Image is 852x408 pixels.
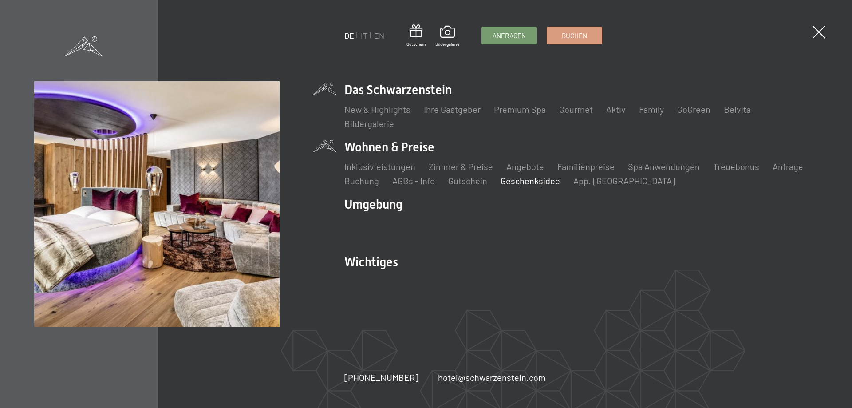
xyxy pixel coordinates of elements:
a: Ihre Gastgeber [424,104,481,115]
a: New & Highlights [344,104,410,115]
a: Gourmet [559,104,593,115]
a: Belvita [724,104,751,115]
a: Anfragen [482,27,536,44]
a: Buchung [344,175,379,186]
span: Anfragen [493,31,526,40]
a: Zimmer & Preise [429,161,493,172]
a: EN [374,31,384,40]
a: AGBs - Info [392,175,435,186]
a: Bildergalerie [344,118,394,129]
a: Inklusivleistungen [344,161,415,172]
a: Bildergalerie [435,26,459,47]
a: Gutschein [448,175,487,186]
span: [PHONE_NUMBER] [344,372,418,383]
a: Family [639,104,664,115]
a: Buchen [547,27,602,44]
a: Gutschein [406,24,426,47]
a: Familienpreise [557,161,615,172]
span: Buchen [562,31,587,40]
a: [PHONE_NUMBER] [344,371,418,384]
a: Premium Spa [494,104,546,115]
span: Bildergalerie [435,41,459,47]
a: Treuebonus [713,161,759,172]
a: IT [361,31,367,40]
span: Gutschein [406,41,426,47]
a: hotel@schwarzenstein.com [438,371,546,384]
a: GoGreen [677,104,710,115]
a: Angebote [506,161,544,172]
a: DE [344,31,354,40]
a: Aktiv [606,104,626,115]
a: Spa Anwendungen [628,161,700,172]
a: Anfrage [773,161,803,172]
a: App. [GEOGRAPHIC_DATA] [573,175,675,186]
a: Geschenksidee [501,175,560,186]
